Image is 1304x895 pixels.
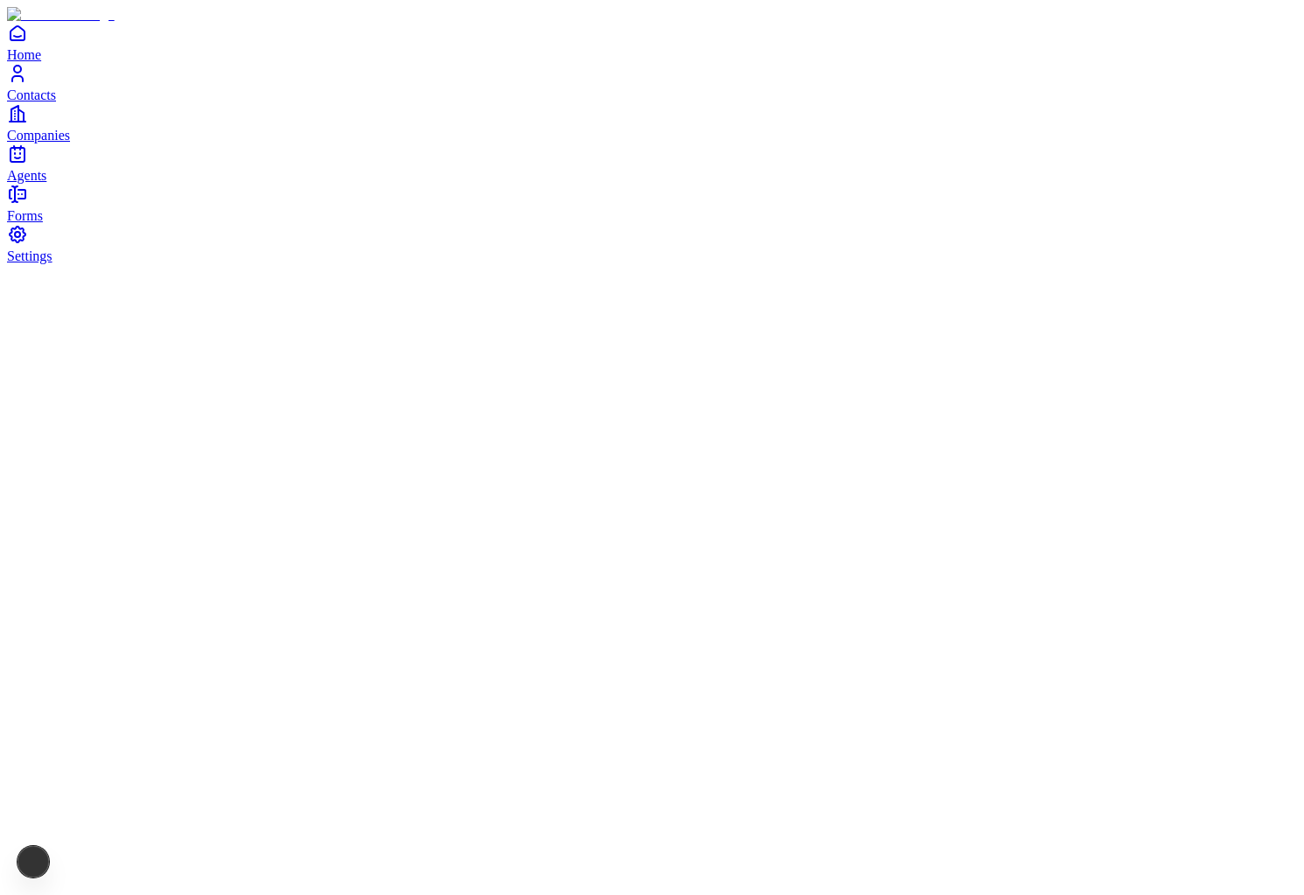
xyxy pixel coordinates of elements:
span: Home [7,47,41,62]
a: Forms [7,184,1297,223]
span: Forms [7,208,43,223]
img: Item Brain Logo [7,7,115,23]
a: Settings [7,224,1297,263]
span: Settings [7,248,53,263]
span: Agents [7,168,46,183]
a: Home [7,23,1297,62]
span: Contacts [7,87,56,102]
a: Contacts [7,63,1297,102]
a: Agents [7,143,1297,183]
span: Companies [7,128,70,143]
a: Companies [7,103,1297,143]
